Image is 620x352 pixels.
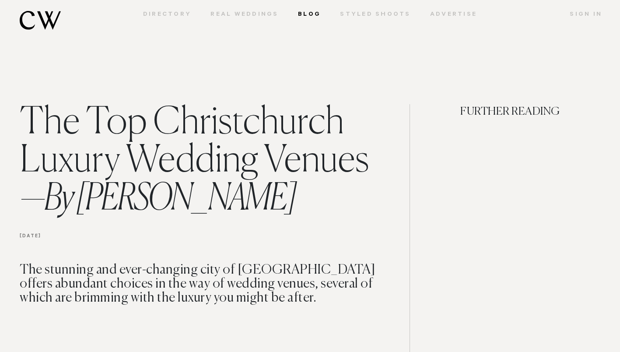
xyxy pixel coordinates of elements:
a: Blog [288,11,330,19]
span: — [20,181,44,218]
a: Styled Shoots [330,11,420,19]
h6: [DATE] [20,218,381,263]
img: monogram.svg [20,11,61,30]
h1: The Top Christchurch Luxury Wedding Venues [20,104,381,218]
a: Advertise [420,11,487,19]
h4: FURTHER READING [420,104,600,150]
a: Real Weddings [201,11,288,19]
span: By [PERSON_NAME] [20,181,295,218]
a: Directory [133,11,201,19]
a: Sign In [560,11,602,19]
